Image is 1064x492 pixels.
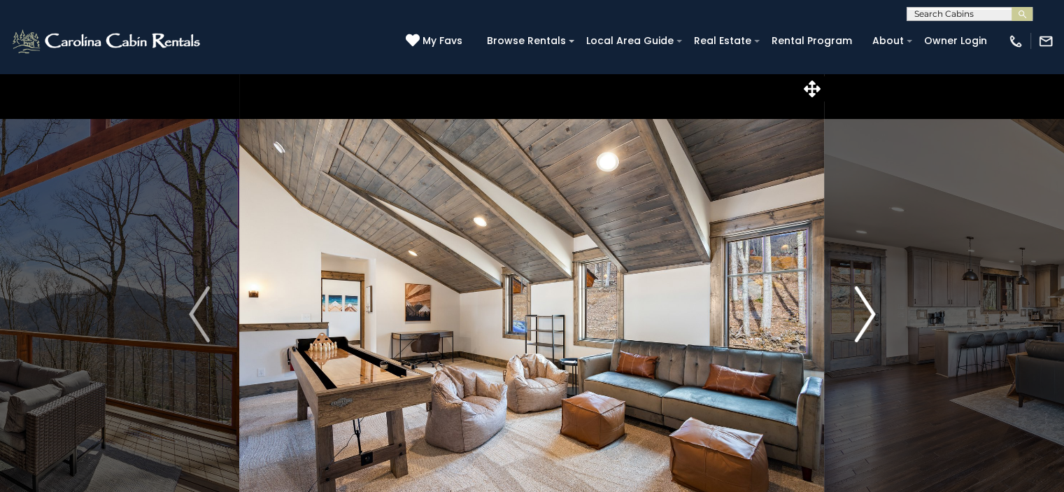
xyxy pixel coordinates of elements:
a: My Favs [406,34,466,49]
span: My Favs [423,34,462,48]
img: White-1-2.png [10,27,204,55]
img: arrow [854,286,875,342]
a: Owner Login [917,30,994,52]
img: mail-regular-white.png [1038,34,1054,49]
a: Rental Program [765,30,859,52]
a: Local Area Guide [579,30,681,52]
a: Browse Rentals [480,30,573,52]
img: phone-regular-white.png [1008,34,1023,49]
img: arrow [189,286,210,342]
a: Real Estate [687,30,758,52]
a: About [865,30,911,52]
